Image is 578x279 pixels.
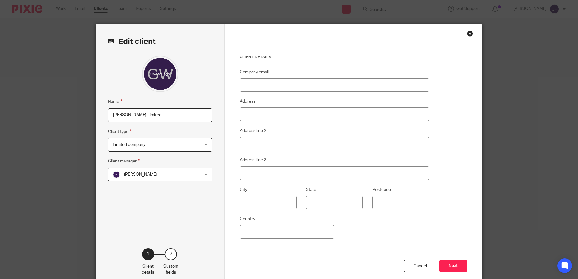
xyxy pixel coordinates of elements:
[108,158,140,165] label: Client manager
[404,260,436,273] div: Cancel
[142,248,154,260] div: 1
[113,143,145,147] span: Limited company
[108,37,212,47] h2: Edit client
[108,98,122,105] label: Name
[113,171,120,178] img: svg%3E
[240,187,247,193] label: City
[163,263,178,276] p: Custom fields
[142,263,154,276] p: Client details
[240,157,266,163] label: Address line 3
[124,172,157,177] span: [PERSON_NAME]
[240,98,255,104] label: Address
[306,187,316,193] label: State
[240,55,429,59] h3: Client details
[240,216,255,222] label: Country
[467,30,473,37] div: Close this dialog window
[165,248,177,260] div: 2
[372,187,391,193] label: Postcode
[108,128,132,135] label: Client type
[240,69,269,75] label: Company email
[439,260,467,273] button: Next
[240,128,266,134] label: Address line 2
